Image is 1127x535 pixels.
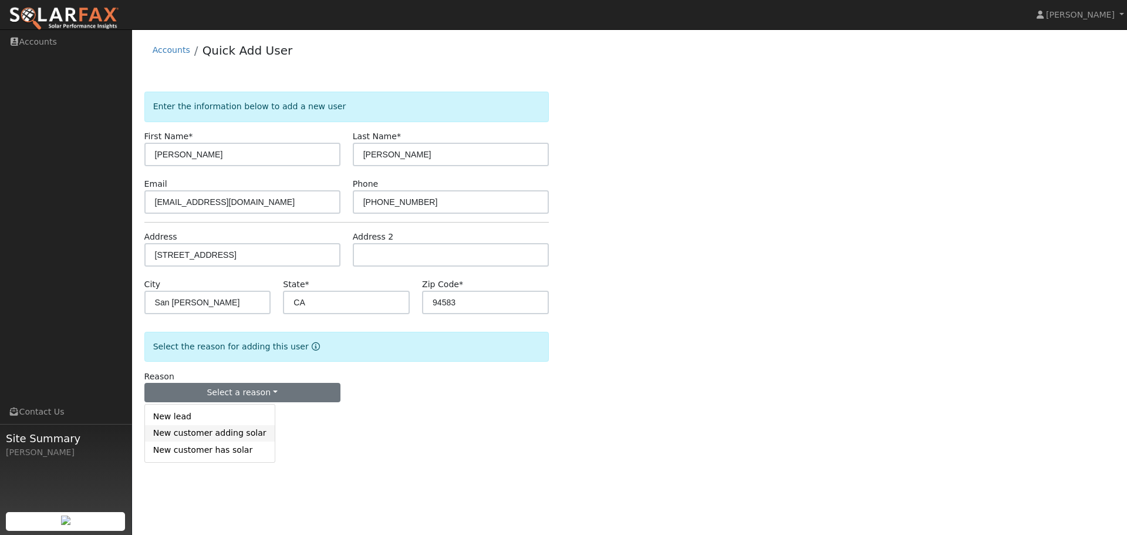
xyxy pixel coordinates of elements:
[145,425,275,442] a: New customer adding solar
[353,178,379,190] label: Phone
[144,278,161,291] label: City
[153,45,190,55] a: Accounts
[144,371,174,383] label: Reason
[144,178,167,190] label: Email
[305,280,309,289] span: Required
[397,132,401,141] span: Required
[188,132,193,141] span: Required
[353,130,401,143] label: Last Name
[9,6,119,31] img: SolarFax
[422,278,463,291] label: Zip Code
[459,280,463,289] span: Required
[6,446,126,459] div: [PERSON_NAME]
[144,332,549,362] div: Select the reason for adding this user
[203,43,293,58] a: Quick Add User
[61,516,70,525] img: retrieve
[6,430,126,446] span: Site Summary
[144,130,193,143] label: First Name
[1046,10,1115,19] span: [PERSON_NAME]
[353,231,394,243] label: Address 2
[145,409,275,425] a: New lead
[144,231,177,243] label: Address
[145,442,275,458] a: New customer has solar
[309,342,320,351] a: Reason for new user
[144,383,340,403] button: Select a reason
[283,278,309,291] label: State
[144,92,549,122] div: Enter the information below to add a new user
